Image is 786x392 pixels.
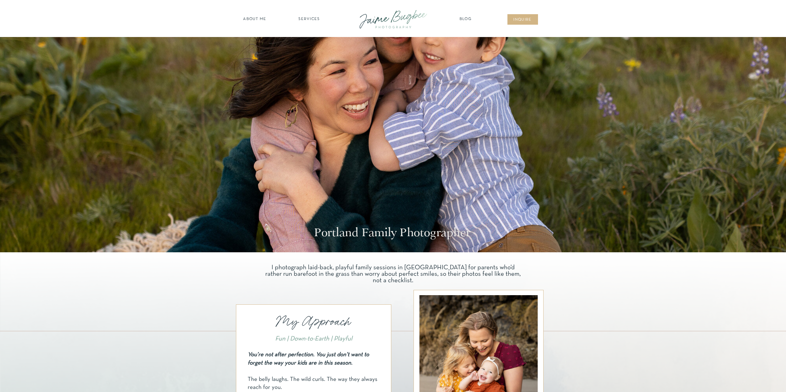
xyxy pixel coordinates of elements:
a: SERVICES [292,16,327,23]
i: You’re not after perfection. You just don’t want to forget the way your kids are in this season. [248,352,369,366]
a: inqUIre [510,17,535,23]
i: Fun | Down-to-Earth | Playful [275,336,352,342]
a: about ME [242,16,268,23]
a: Blog [458,16,473,23]
h1: Portland Family Photographer [314,226,472,241]
p: My Approach [268,313,359,331]
div: The belly laughs. The wild curls. The way they always reach for you. [248,376,381,392]
p: I photograph laid-back, playful family sessions in [GEOGRAPHIC_DATA] for parents who’d rather run... [263,264,523,278]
